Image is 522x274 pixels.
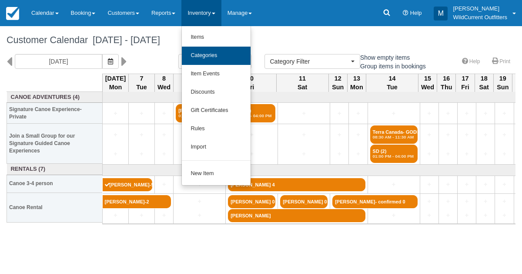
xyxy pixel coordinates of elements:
a: Item Events [182,65,251,83]
a: + [157,180,171,189]
a: + [460,149,474,159]
a: + [441,149,455,159]
a: + [370,109,418,118]
th: 18 Sat [475,74,493,92]
a: + [157,130,171,139]
em: 01:00 PM - 04:00 PM [373,154,415,159]
a: + [422,211,436,220]
span: [DATE] - [DATE] [88,34,160,45]
a: + [441,130,455,139]
th: 17 Fri [456,74,475,92]
a: + [497,130,511,139]
a: + [105,109,126,118]
a: + [370,211,418,220]
span: Category Filter [270,57,349,66]
a: + [497,109,511,118]
span: Show empty items [350,54,417,60]
a: + [280,130,328,139]
a: + [460,130,474,139]
i: Help [403,10,408,16]
a: [PERSON_NAME] [228,209,365,222]
a: + [280,109,328,118]
a: [PERSON_NAME]-2 [103,195,171,208]
a: + [460,180,474,189]
a: + [280,149,328,159]
a: + [422,180,436,189]
a: + [460,109,474,118]
a: [PERSON_NAME] 0 [228,195,275,208]
a: + [228,130,275,139]
a: + [332,109,346,118]
a: + [176,130,223,139]
ul: Inventory [181,26,251,186]
th: 13 Mon [347,74,366,92]
th: 15 Wed [418,74,437,92]
a: + [157,149,171,159]
a: + [478,211,492,220]
a: + [131,149,152,159]
th: 14 Tue [366,74,418,92]
th: 16 Thu [437,74,456,92]
p: WildCurrent Outfitters [453,13,507,22]
a: + [441,197,455,206]
button: Show: 3 weeks [178,54,251,69]
th: 12 Sun [328,74,347,92]
a: Discounts [182,83,251,101]
a: New Item [182,165,251,183]
img: checkfront-main-nav-mini-logo.png [6,7,19,20]
a: + [105,211,126,220]
a: [PERSON_NAME] (3)01:00 PM - 04:00 PM [176,104,223,122]
label: Show empty items [350,51,415,64]
a: + [131,130,152,139]
a: + [441,180,455,189]
th: 11 Sat [276,74,328,92]
a: + [131,109,152,118]
a: Viator (2)01:00 PM - 04:00 PM [228,104,275,122]
a: + [105,149,126,159]
a: + [497,180,511,189]
label: Group items in bookings [350,60,432,73]
th: Canoe 3-4 person [7,175,103,193]
span: Help [410,10,422,16]
a: + [460,211,474,220]
em: 01:00 PM - 04:00 PM [231,113,273,118]
a: + [478,130,492,139]
a: + [105,130,126,139]
a: + [332,130,346,139]
th: 19 Sun [493,74,512,92]
h1: Customer Calendar [7,35,515,45]
a: Gift Certificates [182,101,251,120]
a: + [176,197,223,206]
a: + [497,211,511,220]
a: + [478,149,492,159]
a: + [228,149,275,159]
em: 01:00 PM - 04:00 PM [178,113,221,118]
a: + [478,180,492,189]
a: + [422,109,436,118]
a: + [478,109,492,118]
a: Canoe Adventures (4) [9,93,100,101]
a: Help [457,55,485,68]
a: Rentals (7) [9,165,100,173]
th: 8 Wed [155,74,174,92]
a: Items [182,28,251,47]
a: + [497,197,511,206]
a: + [176,149,223,159]
a: + [157,109,171,118]
a: + [351,130,365,139]
a: Categories [182,47,251,65]
a: [PERSON_NAME] 4 [228,178,365,191]
a: + [351,109,365,118]
th: 9 Thu [174,74,224,92]
a: [PERSON_NAME]- confirmed 0 [332,195,417,208]
button: Category Filter [264,54,360,69]
a: [PERSON_NAME] 0 [280,195,328,208]
a: + [370,180,418,189]
div: M [434,7,448,20]
th: 7 Tue [129,74,155,92]
a: + [351,149,365,159]
em: 08:30 AM - 11:30 AM [373,135,415,140]
p: [PERSON_NAME] [453,4,507,13]
th: Canoe Rental [7,193,103,222]
a: + [441,211,455,220]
